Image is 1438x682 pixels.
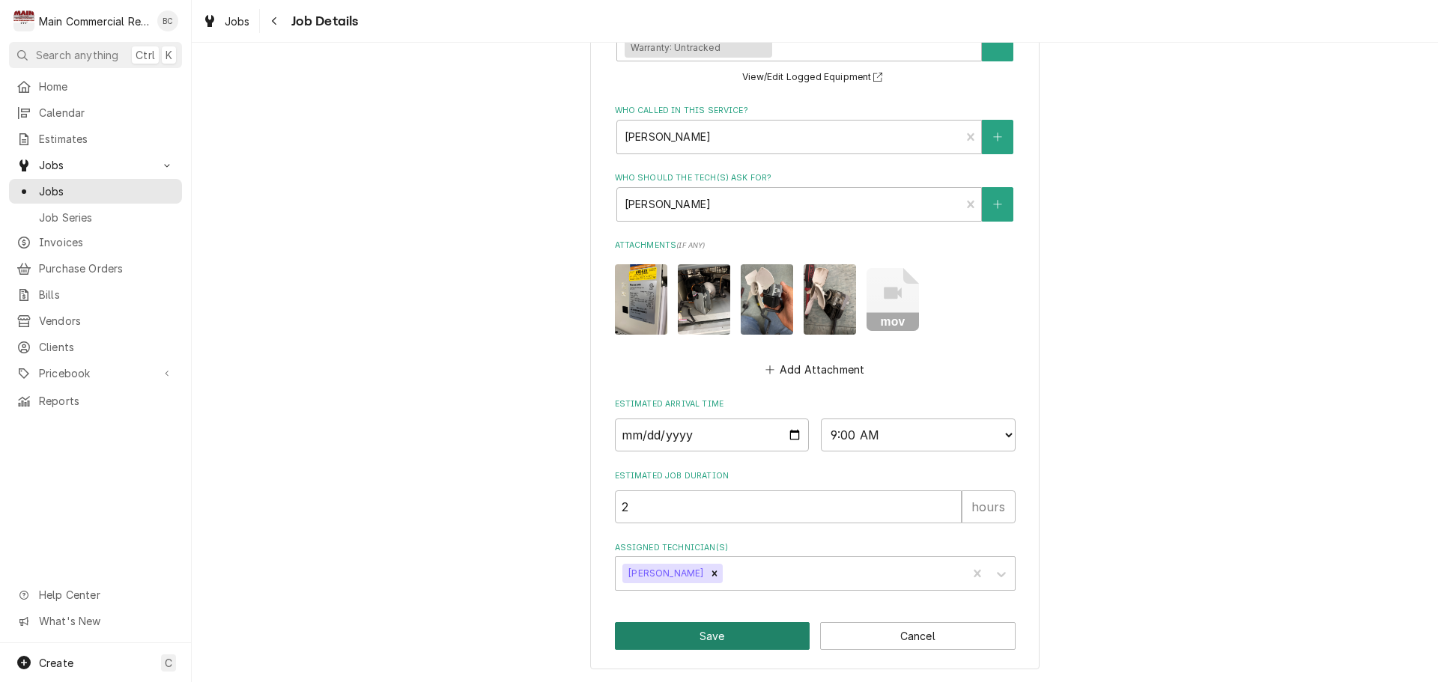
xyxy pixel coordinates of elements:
[39,210,175,225] span: Job Series
[993,132,1002,142] svg: Create New Contact
[615,622,810,650] button: Save
[676,241,705,249] span: ( if any )
[9,335,182,359] a: Clients
[615,470,1016,523] div: Estimated Job Duration
[39,657,73,669] span: Create
[615,264,667,334] img: iCXXaUtoRVK0uEg2ImP8
[9,230,182,255] a: Invoices
[678,264,730,334] img: vjdy3S5Rx65InrmWTInj
[9,100,182,125] a: Calendar
[39,587,173,603] span: Help Center
[9,389,182,413] a: Reports
[962,490,1016,523] div: hours
[615,470,1016,482] label: Estimated Job Duration
[706,564,723,583] div: Remove Mike Marchese
[615,240,1016,380] div: Attachments
[36,47,118,63] span: Search anything
[39,183,175,199] span: Jobs
[263,9,287,33] button: Navigate back
[821,418,1016,451] select: Time Select
[622,564,706,583] div: [PERSON_NAME]
[9,42,182,68] button: Search anythingCtrlK
[136,47,155,63] span: Ctrl
[9,582,182,607] a: Go to Help Center
[157,10,178,31] div: BC
[39,79,175,94] span: Home
[982,120,1013,154] button: Create New Contact
[9,74,182,99] a: Home
[9,153,182,177] a: Go to Jobs
[9,205,182,230] a: Job Series
[39,131,175,147] span: Estimates
[740,68,890,87] button: View/Edit Logged Equipment
[804,264,856,334] img: 822EcgqsSNynhjqshWGl
[9,609,182,633] a: Go to What's New
[615,622,1016,650] div: Button Group Row
[615,418,810,451] input: Date
[615,172,1016,184] label: Who should the tech(s) ask for?
[615,172,1016,221] div: Who should the tech(s) ask for?
[615,398,1016,410] label: Estimated Arrival Time
[39,261,175,276] span: Purchase Orders
[762,359,867,380] button: Add Attachment
[615,105,1016,153] div: Who called in this service?
[9,308,182,333] a: Vendors
[39,365,152,381] span: Pricebook
[615,398,1016,451] div: Estimated Arrival Time
[615,105,1016,117] label: Who called in this service?
[867,264,919,334] button: mov
[13,10,34,31] div: Main Commercial Refrigeration Service's Avatar
[615,542,1016,591] div: Assigned Technician(s)
[615,622,1016,650] div: Button Group
[993,199,1002,210] svg: Create New Contact
[39,105,175,121] span: Calendar
[39,339,175,355] span: Clients
[287,11,359,31] span: Job Details
[9,282,182,307] a: Bills
[196,9,256,34] a: Jobs
[39,393,175,409] span: Reports
[39,287,175,302] span: Bills
[741,264,793,334] img: CFxpV5rzT8eTI7mDCrtA
[39,613,173,629] span: What's New
[39,234,175,250] span: Invoices
[166,47,172,63] span: K
[9,361,182,386] a: Go to Pricebook
[615,240,1016,252] label: Attachments
[39,157,152,173] span: Jobs
[225,13,250,29] span: Jobs
[39,313,175,329] span: Vendors
[39,13,149,29] div: Main Commercial Refrigeration Service
[9,256,182,281] a: Purchase Orders
[9,127,182,151] a: Estimates
[615,542,1016,554] label: Assigned Technician(s)
[9,179,182,204] a: Jobs
[13,10,34,31] div: M
[157,10,178,31] div: Bookkeeper Main Commercial's Avatar
[820,622,1016,650] button: Cancel
[982,187,1013,222] button: Create New Contact
[165,655,172,671] span: C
